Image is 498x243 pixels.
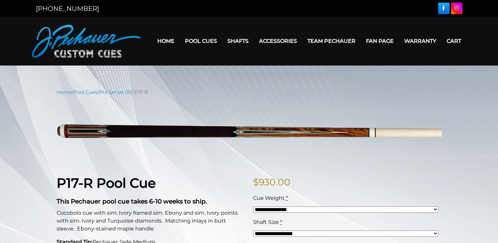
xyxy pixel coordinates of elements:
[57,175,156,191] strong: P17-R Pool Cue
[253,176,259,188] span: $
[57,209,245,233] p: Cocobolo cue with sim. Ivory framed sim. Ebony and sim. Ivory points with sim. Ivory and Turquois...
[253,176,290,188] bdi: 930.00
[286,195,288,201] abbr: required
[57,101,442,165] img: P17-N.png
[57,89,72,95] a: Home
[99,89,132,95] a: Pro Series (R)
[441,33,466,49] a: Cart
[36,5,99,13] a: [PHONE_NUMBER]
[253,195,285,201] span: Cue Weight
[222,33,254,49] a: Shafts
[32,25,141,58] img: Pechauer Custom Cues
[361,33,399,49] a: Fan Page
[57,89,442,96] nav: Breadcrumb
[152,33,180,49] a: Home
[302,33,361,49] a: Team Pechauer
[73,89,97,95] a: Pool Cues
[254,33,302,49] a: Accessories
[180,33,222,49] a: Pool Cues
[57,198,207,205] strong: This Pechauer pool cue takes 6-10 weeks to ship.
[280,219,282,225] abbr: required
[399,33,441,49] a: Warranty
[253,219,279,225] span: Shaft Size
